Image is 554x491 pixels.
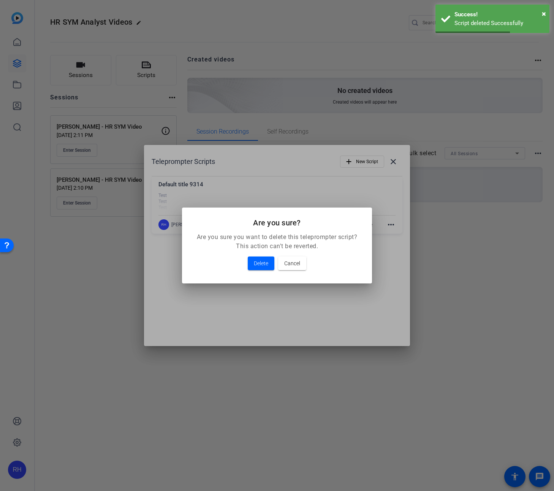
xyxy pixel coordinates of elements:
div: Script deleted Successfully [454,19,544,28]
span: Cancel [284,259,300,268]
span: Delete [254,259,268,268]
button: Close [542,8,546,19]
span: × [542,9,546,18]
div: Success! [454,10,544,19]
h2: Are you sure? [191,217,363,229]
button: Delete [248,257,274,270]
p: Are you sure you want to delete this teleprompter script? This action can't be reverted. [191,233,363,251]
button: Cancel [278,257,306,270]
